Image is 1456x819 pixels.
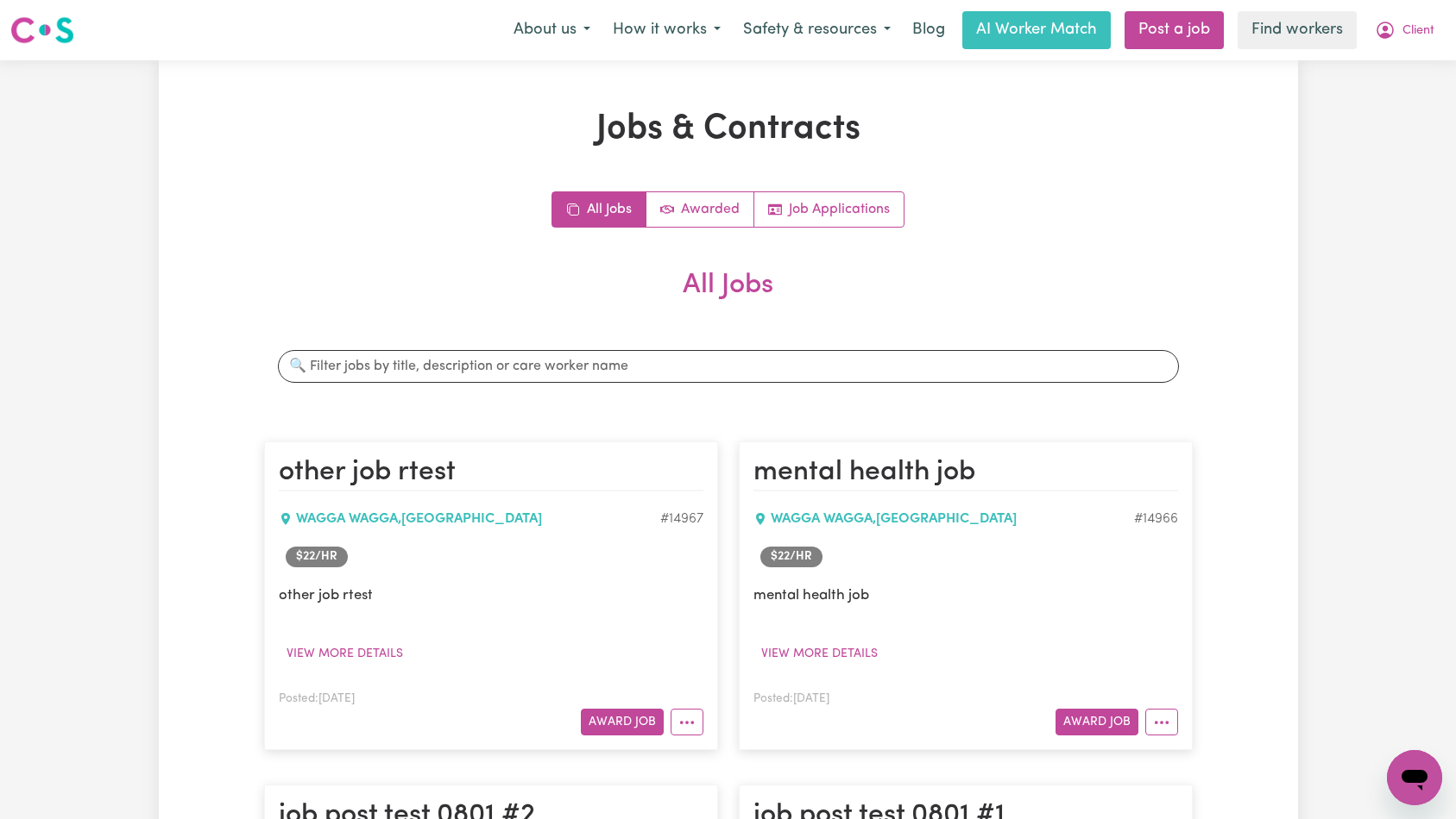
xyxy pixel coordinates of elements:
a: Post a job [1125,11,1224,49]
div: WAGGA WAGGA , [GEOGRAPHIC_DATA] [753,509,1134,529]
span: Job rate per hour [286,547,348,567]
button: Award Job [581,709,664,735]
div: Job ID #14966 [1134,509,1178,529]
span: Posted: [DATE] [753,693,829,704]
h1: Jobs & Contracts [264,109,1193,150]
img: Careseekers logo [10,15,74,46]
p: mental health job [753,585,1178,606]
button: How it works [602,12,732,48]
input: 🔍 Filter jobs by title, description or care worker name [278,350,1179,383]
div: Job ID #14967 [660,509,703,529]
div: WAGGA WAGGA , [GEOGRAPHIC_DATA] [279,509,660,529]
a: Find workers [1238,11,1357,49]
span: Posted: [DATE] [279,693,355,704]
button: More options [1145,709,1178,735]
iframe: Button to launch messaging window [1387,750,1442,805]
h2: other job rtest [279,456,703,491]
span: Job rate per hour [760,547,823,567]
a: Active jobs [646,192,754,227]
span: Client [1402,22,1434,41]
h2: mental health job [753,456,1178,491]
button: About us [502,12,602,48]
a: Blog [902,11,955,49]
a: Job applications [754,192,904,227]
a: Careseekers logo [10,10,74,50]
button: My Account [1364,12,1446,48]
h2: All Jobs [264,269,1193,329]
button: View more details [753,641,886,667]
a: All jobs [552,192,646,227]
a: AI Worker Match [962,11,1111,49]
button: View more details [279,641,411,667]
button: Award Job [1056,709,1138,735]
button: Safety & resources [732,12,902,48]
button: More options [671,709,703,735]
p: other job rtest [279,585,703,606]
